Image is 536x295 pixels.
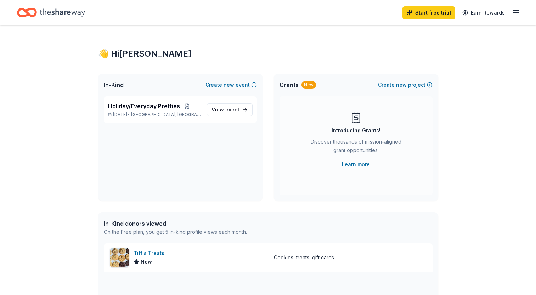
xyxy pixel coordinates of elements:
button: Createnewproject [378,81,433,89]
div: Tiff's Treats [134,249,167,258]
span: new [224,81,234,89]
span: View [211,105,239,114]
div: 👋 Hi [PERSON_NAME] [98,48,438,59]
a: Start free trial [402,6,455,19]
div: On the Free plan, you get 5 in-kind profile views each month. [104,228,247,236]
div: New [301,81,316,89]
div: Discover thousands of mission-aligned grant opportunities. [308,138,404,157]
span: Grants [280,81,299,89]
div: Introducing Grants! [332,126,380,135]
button: Createnewevent [205,81,257,89]
span: Holiday/Everyday Pretties [108,102,180,110]
div: Cookies, treats, gift cards [274,253,334,262]
img: Image for Tiff's Treats [110,248,129,267]
a: View event [207,103,253,116]
span: New [141,258,152,266]
p: [DATE] • [108,112,201,117]
div: In-Kind donors viewed [104,219,247,228]
span: new [396,81,407,89]
span: In-Kind [104,81,124,89]
a: Learn more [342,160,370,169]
a: Earn Rewards [458,6,509,19]
span: [GEOGRAPHIC_DATA], [GEOGRAPHIC_DATA] [131,112,201,117]
span: event [225,106,239,112]
a: Home [17,4,85,21]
